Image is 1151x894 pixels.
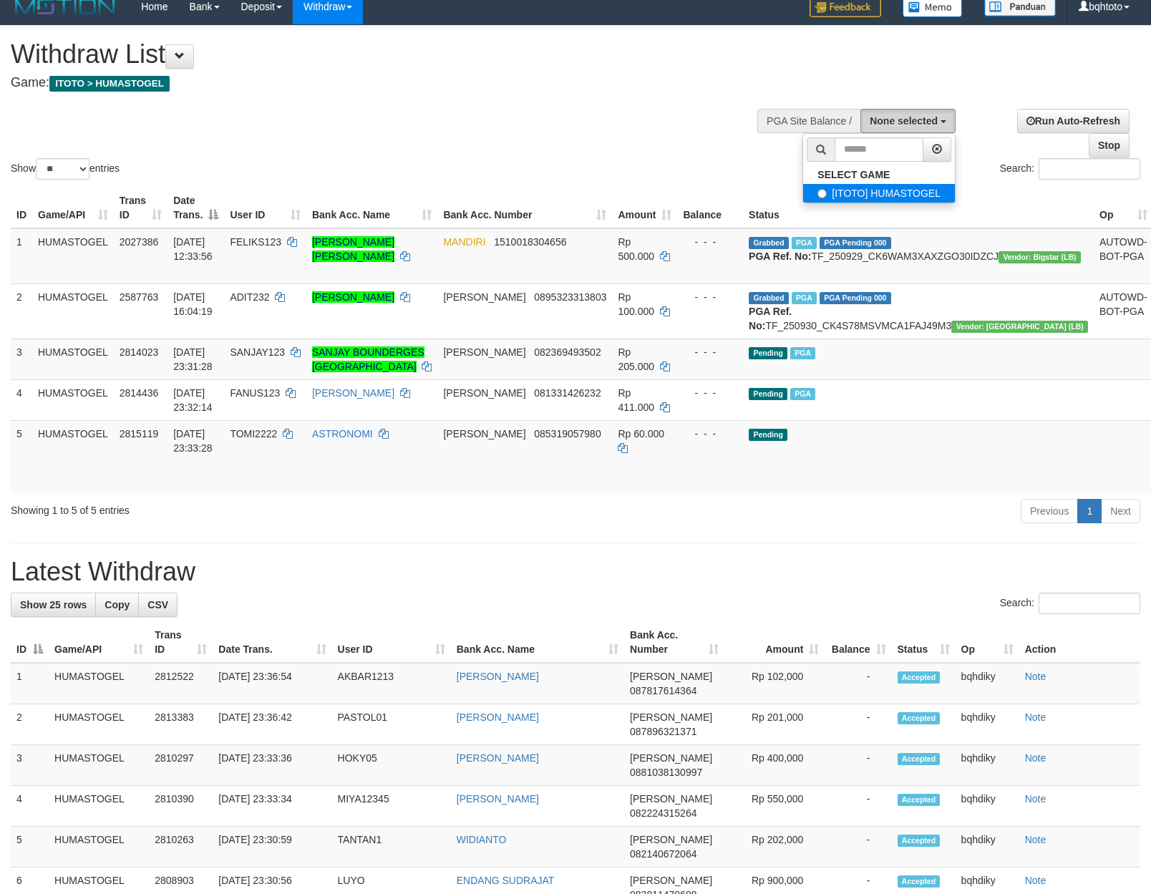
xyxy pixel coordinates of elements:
[749,347,787,359] span: Pending
[149,663,213,704] td: 2812522
[630,685,696,696] span: Copy 087817614364 to clipboard
[1025,711,1046,723] a: Note
[724,704,825,745] td: Rp 201,000
[1000,158,1140,180] label: Search:
[457,711,539,723] a: [PERSON_NAME]
[630,793,712,805] span: [PERSON_NAME]
[32,283,114,339] td: HUMASTOGEL
[230,428,277,439] span: TOMI2222
[312,236,394,262] a: [PERSON_NAME] [PERSON_NAME]
[457,671,539,682] a: [PERSON_NAME]
[332,745,451,786] td: HOKY05
[630,875,712,886] span: [PERSON_NAME]
[630,726,696,737] span: Copy 087896321371 to clipboard
[49,745,149,786] td: HUMASTOGEL
[149,745,213,786] td: 2810297
[1025,752,1046,764] a: Note
[898,671,941,684] span: Accepted
[11,745,49,786] td: 3
[457,793,539,805] a: [PERSON_NAME]
[49,76,170,92] span: ITOTO > HUMASTOGEL
[49,622,149,663] th: Game/API: activate to sort column ascending
[956,827,1019,868] td: bqhdiky
[457,875,555,886] a: ENDANG SUDRAJAT
[312,428,373,439] a: ASTRONOMI
[1025,875,1046,886] a: Note
[743,283,1094,339] td: TF_250930_CK4S78MSVMCA1FAJ49M3
[306,188,438,228] th: Bank Acc. Name: activate to sort column ascending
[618,428,664,439] span: Rp 60.000
[457,752,539,764] a: [PERSON_NAME]
[1021,499,1078,523] a: Previous
[105,599,130,611] span: Copy
[120,236,159,248] span: 2027386
[173,387,213,413] span: [DATE] 23:32:14
[173,291,213,317] span: [DATE] 16:04:19
[213,663,331,704] td: [DATE] 23:36:54
[630,671,712,682] span: [PERSON_NAME]
[817,169,890,180] b: SELECT GAME
[95,593,139,617] a: Copy
[230,346,285,358] span: SANJAY123
[956,663,1019,704] td: bqhdiky
[457,834,507,845] a: WIDIANTO
[11,379,32,420] td: 4
[618,291,654,317] span: Rp 100.000
[825,827,891,868] td: -
[534,387,601,399] span: Copy 081331426232 to clipboard
[792,292,817,304] span: Marked by bqhmonica
[825,786,891,827] td: -
[49,663,149,704] td: HUMASTOGEL
[683,427,737,441] div: - - -
[892,622,956,663] th: Status: activate to sort column ascending
[332,663,451,704] td: AKBAR1213
[825,704,891,745] td: -
[999,251,1081,263] span: Vendor URL: https://dashboard.q2checkout.com/secure
[149,827,213,868] td: 2810263
[898,712,941,724] span: Accepted
[630,767,702,778] span: Copy 0881038130997 to clipboard
[630,848,696,860] span: Copy 082140672064 to clipboard
[757,109,860,133] div: PGA Site Balance /
[749,237,789,249] span: Grabbed
[11,76,753,90] h4: Game:
[683,386,737,400] div: - - -
[32,339,114,379] td: HUMASTOGEL
[11,339,32,379] td: 3
[743,228,1094,284] td: TF_250929_CK6WAM3XAXZGO30IDZCJ
[332,704,451,745] td: PASTOL01
[11,593,96,617] a: Show 25 rows
[790,347,815,359] span: Marked by bqhdiky
[677,188,743,228] th: Balance
[792,237,817,249] span: Marked by bqhpaujal
[332,827,451,868] td: TANTAN1
[749,306,792,331] b: PGA Ref. No:
[147,599,168,611] span: CSV
[230,236,281,248] span: FELIKS123
[312,387,394,399] a: [PERSON_NAME]
[624,622,724,663] th: Bank Acc. Number: activate to sort column ascending
[120,291,159,303] span: 2587763
[820,292,891,304] span: PGA Pending
[825,745,891,786] td: -
[11,158,120,180] label: Show entries
[803,165,955,184] a: SELECT GAME
[173,428,213,454] span: [DATE] 23:33:28
[443,428,525,439] span: [PERSON_NAME]
[630,711,712,723] span: [PERSON_NAME]
[1089,133,1130,157] a: Stop
[32,420,114,493] td: HUMASTOGEL
[956,786,1019,827] td: bqhdiky
[312,346,424,372] a: SANJAY BOUNDERGES [GEOGRAPHIC_DATA]
[870,115,938,127] span: None selected
[443,236,485,248] span: MANDIRI
[825,663,891,704] td: -
[683,345,737,359] div: - - -
[332,622,451,663] th: User ID: activate to sort column ascending
[332,786,451,827] td: MIYA12345
[224,188,306,228] th: User ID: activate to sort column ascending
[173,346,213,372] span: [DATE] 23:31:28
[11,622,49,663] th: ID: activate to sort column descending
[820,237,891,249] span: PGA Pending
[11,704,49,745] td: 2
